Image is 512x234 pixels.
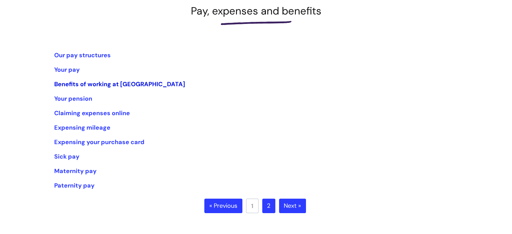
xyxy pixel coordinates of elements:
[279,199,306,213] a: Next »
[262,199,275,213] a: 2
[246,199,259,213] a: 1
[54,167,97,175] a: Maternity pay
[54,181,95,190] a: Paternity pay
[54,153,79,161] a: Sick pay
[54,124,110,132] a: Expensing mileage
[54,5,458,17] h1: Pay, expenses and benefits
[54,138,144,146] a: Expensing your purchase card
[204,199,242,213] a: « Previous
[54,95,92,103] a: Your pension
[54,66,80,74] a: Your pay
[54,80,185,88] a: Benefits of working at [GEOGRAPHIC_DATA]
[54,109,130,117] a: Claiming expenses online
[54,51,111,59] a: Our pay structures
